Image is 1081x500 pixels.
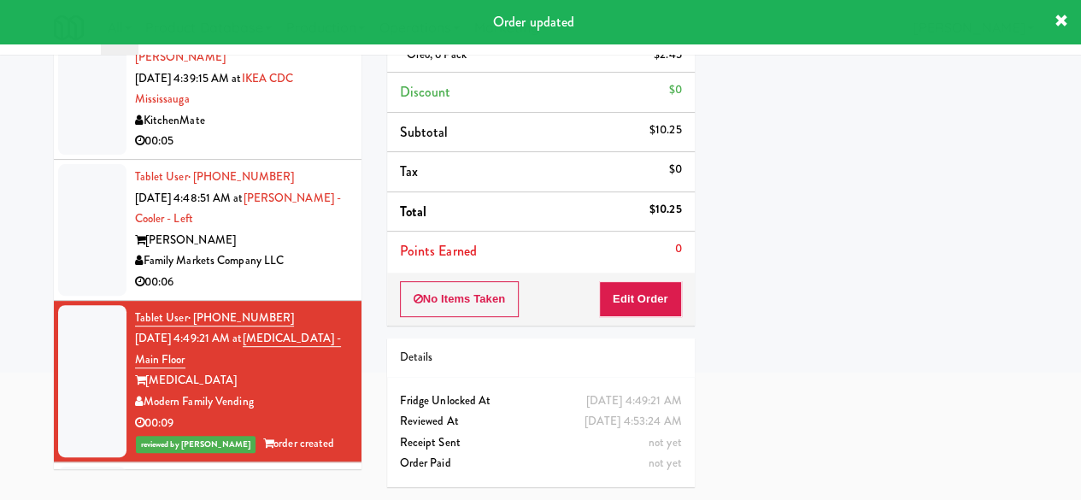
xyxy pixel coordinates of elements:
[135,230,349,251] div: [PERSON_NAME]
[135,370,349,391] div: [MEDICAL_DATA]
[674,238,681,260] div: 0
[649,455,682,471] span: not yet
[135,309,295,326] a: Tablet User· [PHONE_NUMBER]
[400,122,449,142] span: Subtotal
[668,79,681,101] div: $0
[135,413,349,434] div: 00:09
[135,190,244,206] span: [DATE] 4:48:51 AM at
[135,272,349,293] div: 00:06
[400,347,682,368] div: Details
[135,391,349,413] div: Modern Family Vending
[599,281,682,317] button: Edit Order
[135,70,242,86] span: [DATE] 4:39:15 AM at
[400,241,477,261] span: Points Earned
[263,435,334,451] span: order created
[188,168,295,185] span: · [PHONE_NUMBER]
[54,160,361,301] li: Tablet User· [PHONE_NUMBER][DATE] 4:48:51 AM at[PERSON_NAME] - Cooler - Left[PERSON_NAME]Family M...
[400,411,682,432] div: Reviewed At
[585,411,682,432] div: [DATE] 4:53:24 AM
[668,159,681,180] div: $0
[586,391,682,412] div: [DATE] 4:49:21 AM
[400,453,682,474] div: Order Paid
[649,120,682,141] div: $10.25
[135,110,349,132] div: KitchenMate
[188,309,295,326] span: · [PHONE_NUMBER]
[135,250,349,272] div: Family Markets Company LLC
[135,330,342,368] a: [MEDICAL_DATA] - Main Floor
[400,281,520,317] button: No Items Taken
[135,330,243,346] span: [DATE] 4:49:21 AM at
[407,46,467,62] span: Oreo, 6 Pack
[54,40,361,160] li: [PERSON_NAME][DATE] 4:39:15 AM atIKEA CDC MississaugaKitchenMate00:05
[54,301,361,462] li: Tablet User· [PHONE_NUMBER][DATE] 4:49:21 AM at[MEDICAL_DATA] - Main Floor[MEDICAL_DATA]Modern Fa...
[400,391,682,412] div: Fridge Unlocked At
[400,162,418,181] span: Tax
[135,131,349,152] div: 00:05
[649,199,682,221] div: $10.25
[136,436,256,453] span: reviewed by [PERSON_NAME]
[400,432,682,454] div: Receipt Sent
[649,434,682,450] span: not yet
[400,82,451,102] span: Discount
[400,202,427,221] span: Total
[493,12,574,32] span: Order updated
[135,49,226,65] a: [PERSON_NAME]
[135,168,295,185] a: Tablet User· [PHONE_NUMBER]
